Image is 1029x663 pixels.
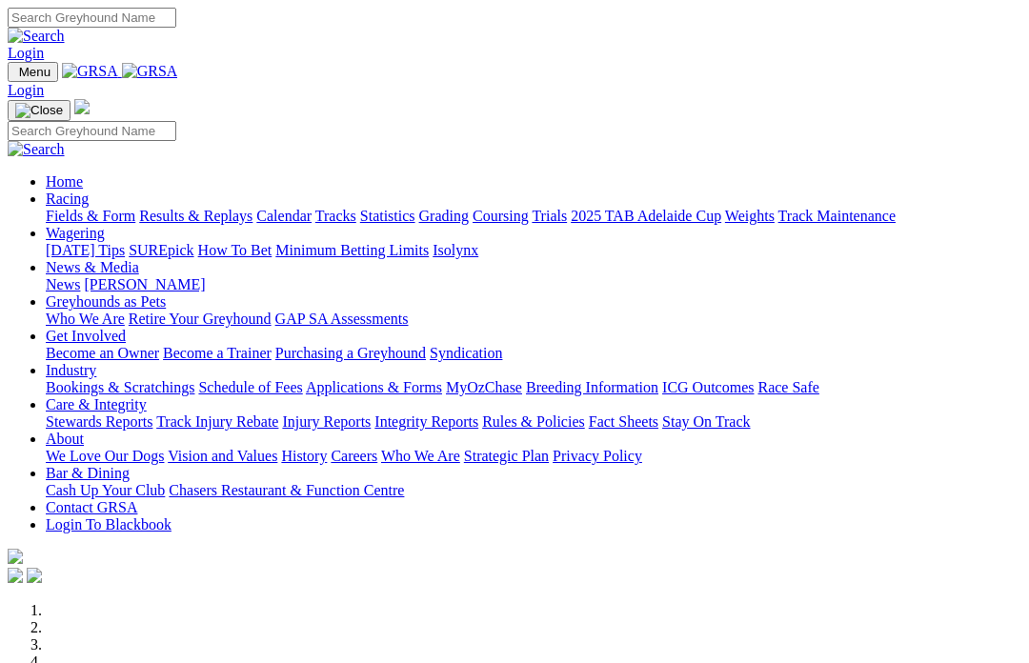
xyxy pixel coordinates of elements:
[84,276,205,292] a: [PERSON_NAME]
[532,208,567,224] a: Trials
[571,208,721,224] a: 2025 TAB Adelaide Cup
[46,208,135,224] a: Fields & Form
[46,379,194,395] a: Bookings & Scratchings
[129,242,193,258] a: SUREpick
[360,208,415,224] a: Statistics
[163,345,272,361] a: Become a Trainer
[74,99,90,114] img: logo-grsa-white.png
[473,208,529,224] a: Coursing
[46,293,166,310] a: Greyhounds as Pets
[725,208,775,224] a: Weights
[8,121,176,141] input: Search
[430,345,502,361] a: Syndication
[46,516,171,532] a: Login To Blackbook
[46,448,164,464] a: We Love Our Dogs
[168,448,277,464] a: Vision and Values
[256,208,312,224] a: Calendar
[282,413,371,430] a: Injury Reports
[419,208,469,224] a: Grading
[331,448,377,464] a: Careers
[46,482,1021,499] div: Bar & Dining
[46,225,105,241] a: Wagering
[46,345,159,361] a: Become an Owner
[374,413,478,430] a: Integrity Reports
[46,328,126,344] a: Get Involved
[8,568,23,583] img: facebook.svg
[198,379,302,395] a: Schedule of Fees
[46,311,125,327] a: Who We Are
[46,242,1021,259] div: Wagering
[8,62,58,82] button: Toggle navigation
[275,242,429,258] a: Minimum Betting Limits
[46,191,89,207] a: Racing
[62,63,118,80] img: GRSA
[122,63,178,80] img: GRSA
[46,379,1021,396] div: Industry
[8,100,71,121] button: Toggle navigation
[275,311,409,327] a: GAP SA Assessments
[662,413,750,430] a: Stay On Track
[8,8,176,28] input: Search
[46,499,137,515] a: Contact GRSA
[156,413,278,430] a: Track Injury Rebate
[129,311,272,327] a: Retire Your Greyhound
[589,413,658,430] a: Fact Sheets
[281,448,327,464] a: History
[315,208,356,224] a: Tracks
[198,242,272,258] a: How To Bet
[446,379,522,395] a: MyOzChase
[757,379,818,395] a: Race Safe
[8,549,23,564] img: logo-grsa-white.png
[46,208,1021,225] div: Racing
[46,448,1021,465] div: About
[306,379,442,395] a: Applications & Forms
[526,379,658,395] a: Breeding Information
[553,448,642,464] a: Privacy Policy
[46,465,130,481] a: Bar & Dining
[46,482,165,498] a: Cash Up Your Club
[8,28,65,45] img: Search
[139,208,252,224] a: Results & Replays
[8,141,65,158] img: Search
[15,103,63,118] img: Close
[27,568,42,583] img: twitter.svg
[46,413,152,430] a: Stewards Reports
[662,379,754,395] a: ICG Outcomes
[46,396,147,412] a: Care & Integrity
[46,431,84,447] a: About
[482,413,585,430] a: Rules & Policies
[275,345,426,361] a: Purchasing a Greyhound
[46,345,1021,362] div: Get Involved
[169,482,404,498] a: Chasers Restaurant & Function Centre
[778,208,896,224] a: Track Maintenance
[46,276,1021,293] div: News & Media
[8,82,44,98] a: Login
[46,276,80,292] a: News
[19,65,50,79] span: Menu
[46,173,83,190] a: Home
[46,311,1021,328] div: Greyhounds as Pets
[8,45,44,61] a: Login
[46,259,139,275] a: News & Media
[46,242,125,258] a: [DATE] Tips
[46,413,1021,431] div: Care & Integrity
[46,362,96,378] a: Industry
[381,448,460,464] a: Who We Are
[433,242,478,258] a: Isolynx
[464,448,549,464] a: Strategic Plan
